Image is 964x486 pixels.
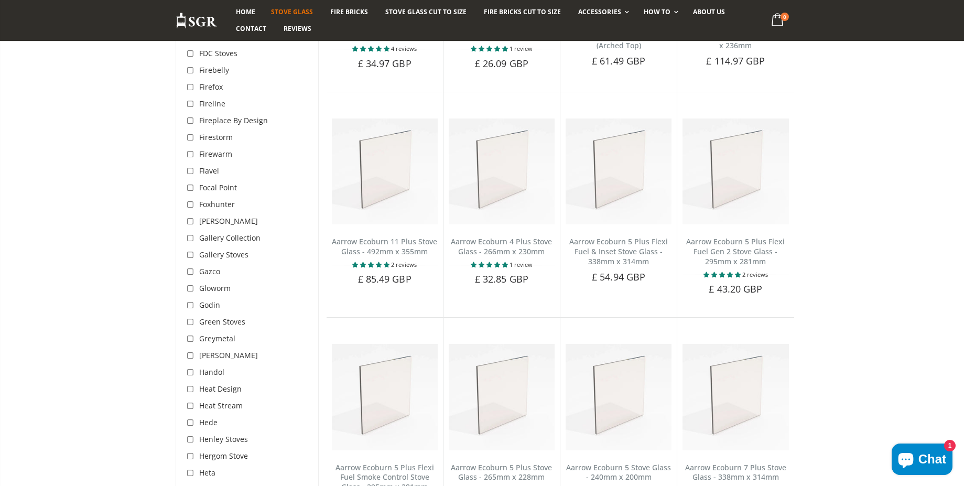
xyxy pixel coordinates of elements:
[592,271,645,283] span: £ 54.94 GBP
[199,300,220,310] span: Godin
[566,344,671,450] img: Aarrow Ecoburn 5 stove glass
[228,20,274,37] a: Contact
[199,434,248,444] span: Henley Stoves
[199,283,231,293] span: Gloworm
[683,344,788,450] img: Aarrow Ecoburn 7 Plus Stove Glass
[176,12,218,29] img: Stove Glass Replacement
[683,118,788,224] img: Aarrow Ecoburn 5 Plus Flexi Fuel Gen 2 stove glass
[199,233,261,243] span: Gallery Collection
[199,65,229,75] span: Firebelly
[475,273,528,285] span: £ 32.85 GBP
[703,271,742,278] span: 5.00 stars
[476,4,569,20] a: Fire Bricks Cut To Size
[199,182,237,192] span: Focal Point
[889,444,956,478] inbox-online-store-chat: Shopify online store chat
[332,118,438,224] img: Aarrow Ecoburn 11 Plus stove glass
[449,118,555,224] img: Aarrow Ecoburn 4 Plus stove glass
[644,7,670,16] span: How To
[451,236,552,256] a: Aarrow Ecoburn 4 Plus Stove Glass - 266mm x 230mm
[199,199,235,209] span: Foxhunter
[566,118,671,224] img: Aarrow Ecoburn 5 Plus Flexi Fuel and Inset stove glass
[471,45,510,52] span: 5.00 stars
[475,57,528,70] span: £ 26.09 GBP
[451,462,552,482] a: Aarrow Ecoburn 5 Plus Stove Glass - 265mm x 228mm
[570,4,634,20] a: Accessories
[484,7,561,16] span: Fire Bricks Cut To Size
[686,236,785,266] a: Aarrow Ecoburn 5 Plus Flexi Fuel Gen 2 Stove Glass - 295mm x 281mm
[332,236,437,256] a: Aarrow Ecoburn 11 Plus Stove Glass - 492mm x 355mm
[236,7,255,16] span: Home
[199,82,223,92] span: Firefox
[199,468,215,478] span: Heta
[199,350,258,360] span: [PERSON_NAME]
[330,7,368,16] span: Fire Bricks
[578,7,621,16] span: Accessories
[685,4,733,20] a: About us
[199,115,268,125] span: Fireplace By Design
[276,20,319,37] a: Reviews
[385,7,467,16] span: Stove Glass Cut To Size
[271,7,313,16] span: Stove Glass
[449,344,555,450] img: Aarrow Ecoburn 5 Plus stove glass
[636,4,684,20] a: How To
[391,45,417,52] span: 4 reviews
[284,24,311,33] span: Reviews
[199,417,218,427] span: Hede
[199,132,233,142] span: Firestorm
[332,344,438,450] img: Aarrow Ecoburn 5 Plus Flexi Fuel Smoke Control stove glass
[352,45,391,52] span: 5.00 stars
[709,283,762,295] span: £ 43.20 GBP
[685,462,786,482] a: Aarrow Ecoburn 7 Plus Stove Glass - 338mm x 314mm
[377,4,474,20] a: Stove Glass Cut To Size
[199,367,224,377] span: Handol
[510,45,533,52] span: 1 review
[352,261,391,268] span: 5.00 stars
[199,451,248,461] span: Hergom Stove
[199,266,220,276] span: Gazco
[510,261,533,268] span: 1 review
[236,24,266,33] span: Contact
[263,4,321,20] a: Stove Glass
[471,261,510,268] span: 5.00 stars
[228,4,263,20] a: Home
[742,271,768,278] span: 2 reviews
[199,149,232,159] span: Firewarm
[566,462,671,482] a: Aarrow Ecoburn 5 Stove Glass - 240mm x 200mm
[199,216,258,226] span: [PERSON_NAME]
[781,13,789,21] span: 0
[199,333,235,343] span: Greymetal
[199,166,219,176] span: Flavel
[199,99,225,109] span: Fireline
[199,384,242,394] span: Heat Design
[391,261,417,268] span: 2 reviews
[569,236,668,266] a: Aarrow Ecoburn 5 Plus Flexi Fuel & Inset Stove Glass - 338mm x 314mm
[199,250,248,260] span: Gallery Stoves
[767,10,788,31] a: 0
[358,57,411,70] span: £ 34.97 GBP
[706,55,765,67] span: £ 114.97 GBP
[199,401,243,411] span: Heat Stream
[358,273,411,285] span: £ 85.49 GBP
[693,7,725,16] span: About us
[322,4,376,20] a: Fire Bricks
[592,55,645,67] span: £ 61.49 GBP
[199,317,245,327] span: Green Stoves
[199,48,237,58] span: FDC Stoves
